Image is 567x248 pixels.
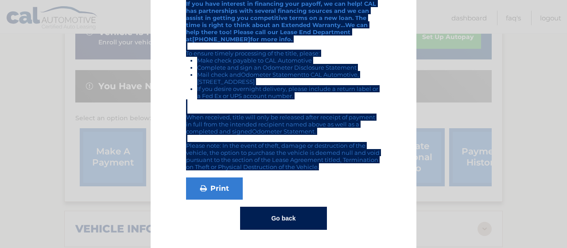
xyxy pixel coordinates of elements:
[197,71,381,85] li: Mail check and to CAL Automotive, [STREET_ADDRESS]
[197,85,381,99] li: If you desire overnight delivery, please include a return label or a Fed Ex or UPS account number.
[241,71,303,78] a: Odometer Statement
[186,177,243,200] a: Print
[252,128,315,135] a: Odometer Statement
[240,207,326,230] button: Go back
[197,64,381,71] li: Complete and sign an Odometer Disclosure Statement
[197,57,381,64] li: Make check payable to CAL Automotive
[192,35,250,43] a: [PHONE_NUMBER]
